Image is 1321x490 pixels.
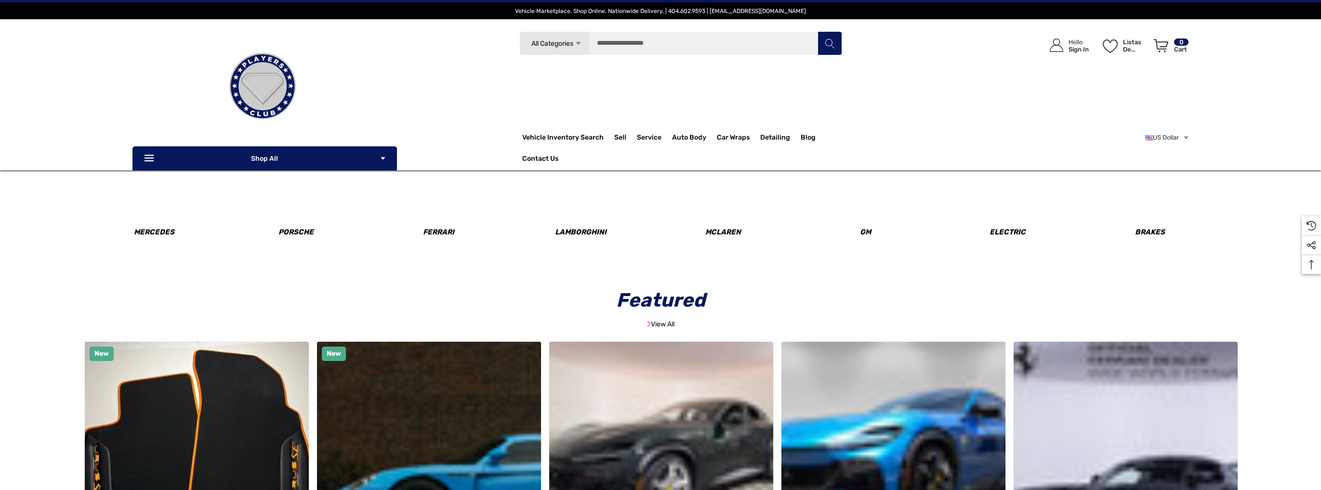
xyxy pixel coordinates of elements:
a: Carrito con 0 artículos [1149,29,1189,66]
a: Auto Body [672,128,717,147]
svg: Icon Line [143,153,158,164]
a: Detailing [760,128,801,147]
span: Brakes [1135,228,1165,237]
span: New [94,349,109,358]
a: Image Device GM [795,192,936,248]
span: Auto Body [672,133,706,144]
span: Service [637,133,661,144]
p: Cart [1174,46,1189,53]
a: All Categories Icon Arrow Down Icon Arrow Up [519,31,589,55]
span: McLaren [705,228,741,237]
svg: Social Media [1307,241,1316,250]
svg: Icon Arrow Down [575,40,582,47]
a: Image Device Mercedes [84,192,225,248]
a: Image Device Lamborghini [510,192,651,248]
span: Electric [990,228,1026,237]
img: Image Banner [647,321,651,327]
p: Hello [1069,39,1089,46]
span: New [327,349,341,358]
span: Detailing [760,133,790,144]
svg: Listas de deseos [1103,39,1118,53]
a: Image Device McLaren [653,192,793,248]
svg: Review Your Cart [1154,39,1168,52]
svg: Recently Viewed [1307,221,1316,231]
a: Listas de deseos Listas de deseos [1098,29,1149,62]
button: Buscar [818,31,842,55]
a: Car Wraps [717,128,760,147]
p: Listas de deseos [1123,39,1149,53]
svg: Icon User Account [1050,39,1063,52]
span: Car Wraps [717,133,750,144]
a: Image Device Porsche [226,192,367,248]
p: Sign In [1069,46,1089,53]
span: GM [860,228,871,237]
span: Mercedes [134,228,174,237]
a: Blog [801,133,816,144]
span: Lamborghini [555,228,607,237]
svg: Icon Arrow Down [380,155,386,162]
span: Porsche [278,228,314,237]
a: Image Device Brakes [1080,192,1220,248]
span: Ferrari [423,228,454,237]
a: Iniciar sesión [1039,29,1094,62]
span: All Categories [531,39,573,48]
a: View All [647,320,674,328]
a: Image Device Electric [937,192,1078,248]
p: 0 [1174,39,1189,46]
span: Vehicle Marketplace. Shop Online. Nationwide Delivery. | 404.602.9593 | [EMAIL_ADDRESS][DOMAIN_NAME] [515,8,806,14]
a: Seleccionar moneda: USD [1145,128,1189,147]
a: Image Device Ferrari [368,192,509,248]
a: Sell [614,128,637,147]
a: Service [637,128,672,147]
a: Contact Us [522,155,558,165]
a: Vehicle Inventory Search [522,133,604,144]
span: Sell [614,133,626,144]
svg: Top [1302,260,1321,270]
span: Featured [609,289,712,311]
p: Shop All [132,146,397,170]
img: Players Club | Cars For Sale [214,38,311,134]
